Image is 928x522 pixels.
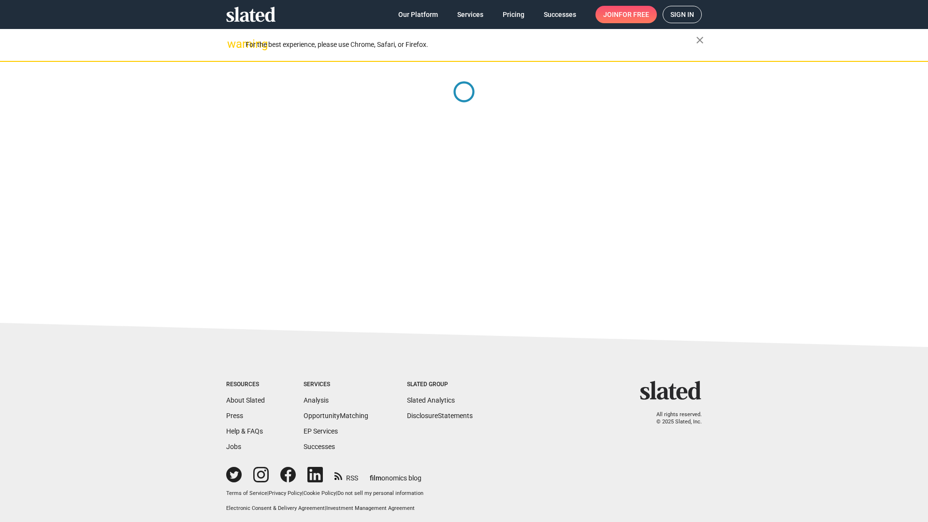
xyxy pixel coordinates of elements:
[407,396,455,404] a: Slated Analytics
[325,505,326,511] span: |
[226,396,265,404] a: About Slated
[503,6,524,23] span: Pricing
[595,6,657,23] a: Joinfor free
[536,6,584,23] a: Successes
[226,443,241,450] a: Jobs
[226,505,325,511] a: Electronic Consent & Delivery Agreement
[226,412,243,420] a: Press
[449,6,491,23] a: Services
[495,6,532,23] a: Pricing
[269,490,302,496] a: Privacy Policy
[304,443,335,450] a: Successes
[391,6,446,23] a: Our Platform
[326,505,415,511] a: Investment Management Agreement
[334,468,358,483] a: RSS
[694,34,706,46] mat-icon: close
[646,411,702,425] p: All rights reserved. © 2025 Slated, Inc.
[246,38,696,51] div: For the best experience, please use Chrome, Safari, or Firefox.
[603,6,649,23] span: Join
[619,6,649,23] span: for free
[370,466,421,483] a: filmonomics blog
[336,490,337,496] span: |
[304,381,368,389] div: Services
[670,6,694,23] span: Sign in
[337,490,423,497] button: Do not sell my personal information
[370,474,381,482] span: film
[226,490,267,496] a: Terms of Service
[304,412,368,420] a: OpportunityMatching
[544,6,576,23] span: Successes
[226,381,265,389] div: Resources
[663,6,702,23] a: Sign in
[226,427,263,435] a: Help & FAQs
[304,490,336,496] a: Cookie Policy
[407,381,473,389] div: Slated Group
[304,427,338,435] a: EP Services
[457,6,483,23] span: Services
[304,396,329,404] a: Analysis
[267,490,269,496] span: |
[227,38,239,50] mat-icon: warning
[407,412,473,420] a: DisclosureStatements
[398,6,438,23] span: Our Platform
[302,490,304,496] span: |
